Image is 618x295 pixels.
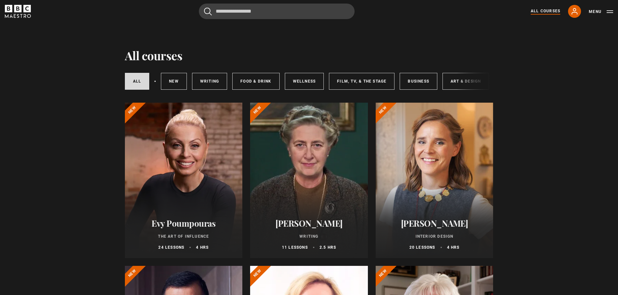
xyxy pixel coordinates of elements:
a: Business [400,73,437,90]
h2: Evy Poumpouras [133,218,235,228]
a: New [161,73,187,90]
button: Toggle navigation [589,8,613,15]
p: Writing [258,233,360,239]
p: 24 lessons [158,244,184,250]
a: [PERSON_NAME] Interior Design 20 lessons 4 hrs New [376,103,493,258]
p: 4 hrs [196,244,209,250]
a: [PERSON_NAME] Writing 11 lessons 2.5 hrs New [250,103,368,258]
svg: BBC Maestro [5,5,31,18]
h2: [PERSON_NAME] [258,218,360,228]
button: Submit the search query [204,7,212,16]
p: The Art of Influence [133,233,235,239]
p: 20 lessons [409,244,435,250]
a: All [125,73,150,90]
a: All Courses [531,8,560,15]
a: Wellness [285,73,324,90]
p: 11 lessons [282,244,308,250]
a: Writing [192,73,227,90]
input: Search [199,4,355,19]
a: Evy Poumpouras The Art of Influence 24 lessons 4 hrs New [125,103,243,258]
a: Food & Drink [232,73,279,90]
h1: All courses [125,49,183,62]
h2: [PERSON_NAME] [383,218,486,228]
a: Film, TV, & The Stage [329,73,394,90]
p: Interior Design [383,233,486,239]
p: 4 hrs [447,244,460,250]
a: Art & Design [442,73,489,90]
p: 2.5 hrs [320,244,336,250]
